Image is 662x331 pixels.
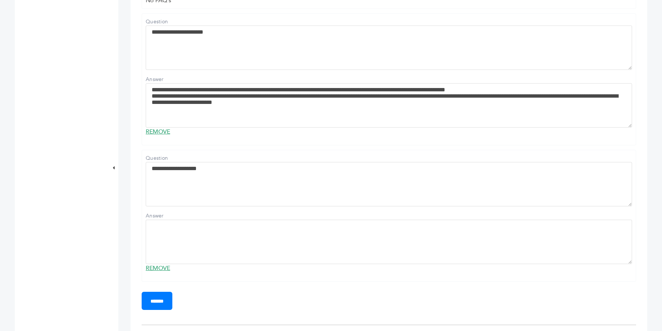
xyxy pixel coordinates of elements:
label: Question [146,18,197,26]
label: Question [146,155,197,162]
a: REMOVE [146,128,170,136]
label: Answer [146,76,197,83]
a: REMOVE [146,264,170,272]
label: Answer [146,212,197,220]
